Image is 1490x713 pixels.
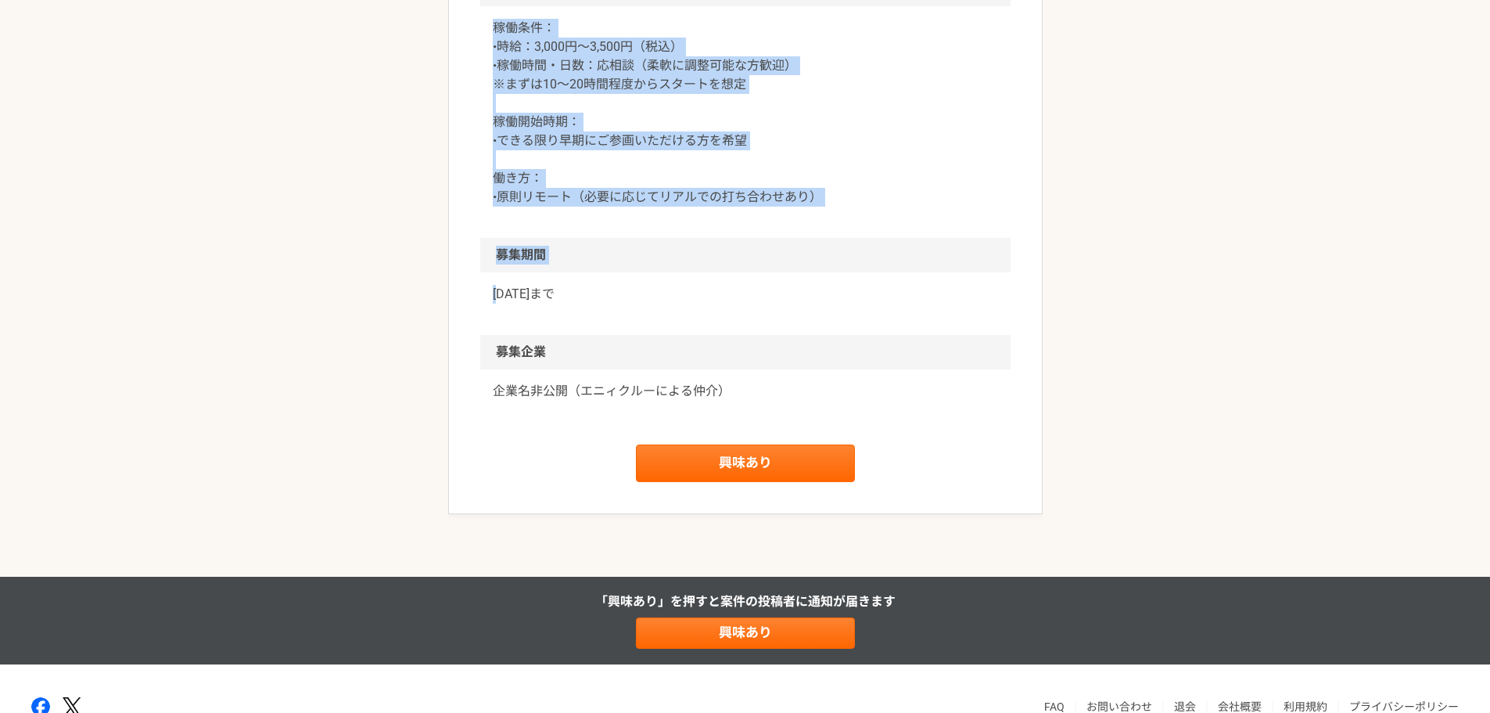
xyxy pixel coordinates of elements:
[595,592,896,611] p: 「興味あり」を押すと 案件の投稿者に通知が届きます
[636,445,855,482] a: 興味あり
[1174,700,1196,713] a: 退会
[480,335,1011,369] h2: 募集企業
[493,19,998,207] p: 稼働条件： •時給：3,000円〜3,500円（税込） •稼働時間・日数：応相談（柔軟に調整可能な方歓迎） ※まずは10〜20時間程度からスタートを想定 稼働開始時期： •できる限り早期にご参画...
[493,285,998,304] p: [DATE]まで
[480,238,1011,272] h2: 募集期間
[493,382,998,401] a: 企業名非公開（エニィクルーによる仲介）
[1349,700,1459,713] a: プライバシーポリシー
[1086,700,1152,713] a: お問い合わせ
[1044,700,1065,713] a: FAQ
[1284,700,1327,713] a: 利用規約
[1218,700,1262,713] a: 会社概要
[636,618,855,649] a: 興味あり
